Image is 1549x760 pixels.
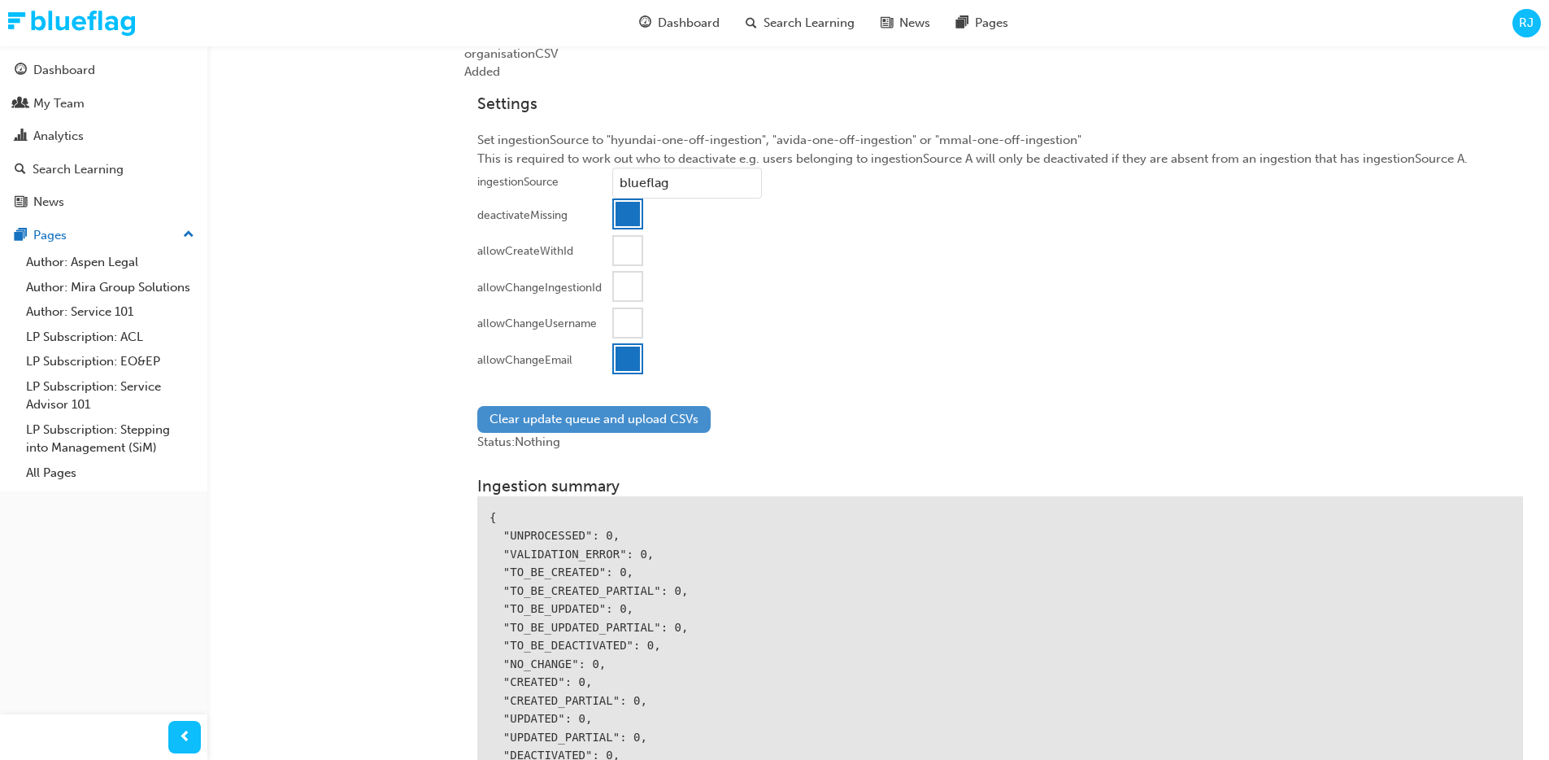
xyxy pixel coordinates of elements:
[477,433,1523,452] div: Status: Nothing
[8,11,135,36] img: Trak
[33,193,64,212] div: News
[7,221,201,251] button: Pages
[639,13,651,33] span: guage-icon
[477,243,573,260] div: allowCreateWithId
[33,226,67,245] div: Pages
[626,7,733,40] a: guage-iconDashboard
[183,225,194,246] span: up-icon
[33,160,124,179] div: Search Learning
[464,32,1536,81] div: organisation CSV
[477,207,568,224] div: deactivateMissing
[899,14,930,33] span: News
[764,14,855,33] span: Search Learning
[179,727,191,748] span: prev-icon
[15,229,27,243] span: pages-icon
[975,14,1008,33] span: Pages
[15,195,27,210] span: news-icon
[464,81,1536,393] div: Set ingestionSource to "hyundai-one-off-ingestion", "avida-one-off-ingestion" or "mmal-one-off-in...
[7,155,201,185] a: Search Learning
[7,89,201,119] a: My Team
[868,7,943,40] a: news-iconNews
[7,52,201,221] button: DashboardMy TeamAnalyticsSearch LearningNews
[20,325,201,350] a: LP Subscription: ACL
[7,187,201,217] a: News
[612,168,762,199] input: ingestionSource
[477,406,711,433] button: Clear update queue and upload CSVs
[477,477,1523,496] h3: Ingestion summary
[1519,14,1534,33] span: RJ
[477,352,572,369] div: allowChangeEmail
[658,14,720,33] span: Dashboard
[20,250,201,275] a: Author: Aspen Legal
[943,7,1021,40] a: pages-iconPages
[477,174,559,190] div: ingestionSource
[15,63,27,78] span: guage-icon
[881,13,893,33] span: news-icon
[20,417,201,461] a: LP Subscription: Stepping into Management (SiM)
[15,163,26,177] span: search-icon
[20,275,201,300] a: Author: Mira Group Solutions
[15,97,27,111] span: people-icon
[1512,9,1541,37] button: RJ
[33,61,95,80] div: Dashboard
[20,349,201,374] a: LP Subscription: EO&EP
[7,55,201,85] a: Dashboard
[746,13,757,33] span: search-icon
[464,63,1536,81] div: Added
[20,374,201,417] a: LP Subscription: Service Advisor 101
[33,94,85,113] div: My Team
[733,7,868,40] a: search-iconSearch Learning
[477,94,1523,113] h3: Settings
[477,316,597,332] div: allowChangeUsername
[956,13,968,33] span: pages-icon
[15,129,27,144] span: chart-icon
[477,280,602,296] div: allowChangeIngestionId
[20,461,201,486] a: All Pages
[33,127,84,146] div: Analytics
[7,121,201,151] a: Analytics
[20,299,201,325] a: Author: Service 101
